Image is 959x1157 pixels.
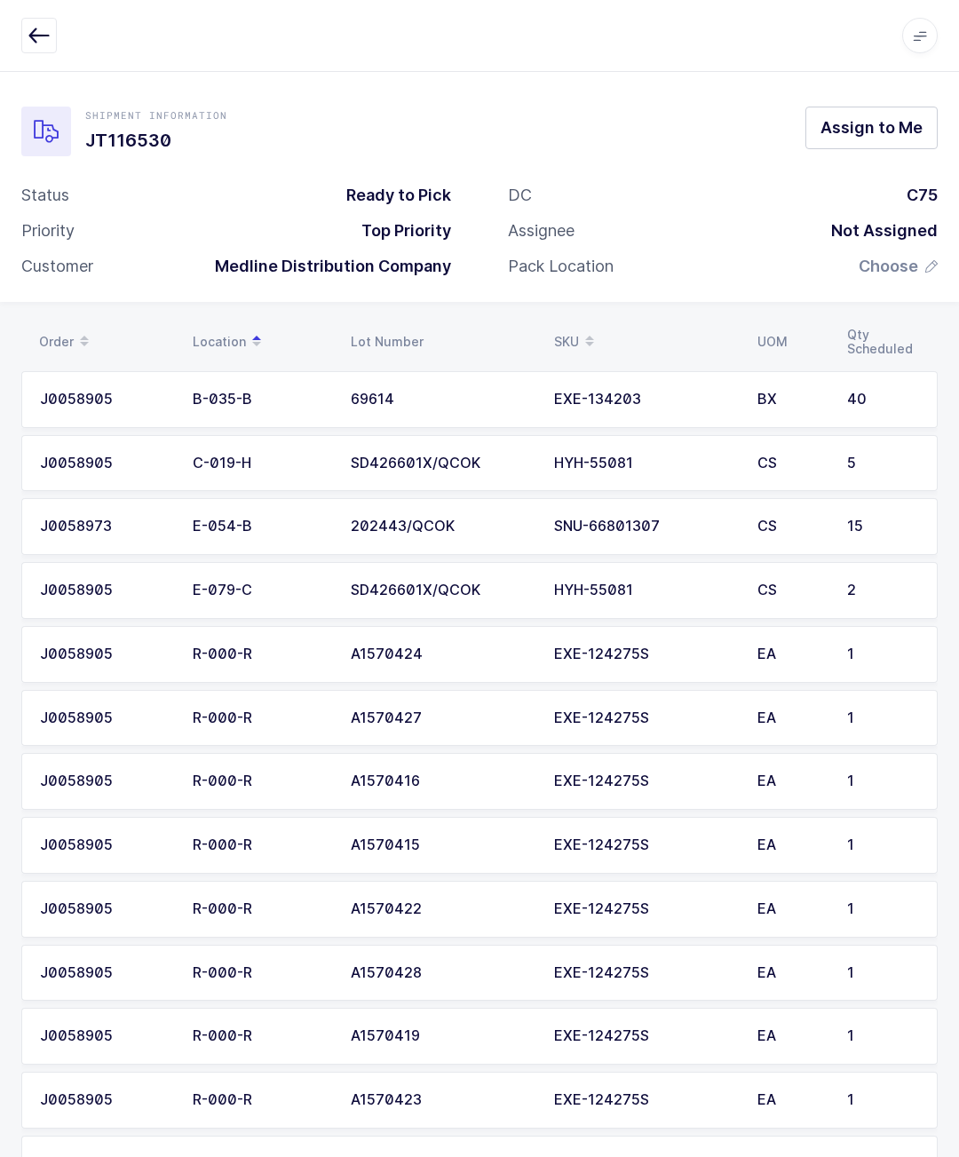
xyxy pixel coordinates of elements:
[40,773,171,789] div: J0058905
[757,392,826,408] div: BX
[554,1028,736,1044] div: EXE-124275S
[193,582,329,598] div: E-079-C
[193,1028,329,1044] div: R-000-R
[820,116,923,139] span: Assign to Me
[40,1028,171,1044] div: J0058905
[40,646,171,662] div: J0058905
[757,582,826,598] div: CS
[40,901,171,917] div: J0058905
[351,456,533,472] div: SD426601X/QCOK
[907,186,938,204] span: C75
[757,519,826,535] div: CS
[85,126,227,155] h1: JT116530
[554,773,736,789] div: EXE-124275S
[40,456,171,472] div: J0058905
[351,773,533,789] div: A1570416
[554,456,736,472] div: HYH-55081
[40,582,171,598] div: J0058905
[39,327,171,357] div: Order
[193,1092,329,1108] div: R-000-R
[193,392,329,408] div: B-035-B
[40,392,171,408] div: J0058905
[351,837,533,853] div: A1570415
[193,773,329,789] div: R-000-R
[757,837,826,853] div: EA
[757,773,826,789] div: EA
[201,256,451,277] div: Medline Distribution Company
[554,327,736,357] div: SKU
[847,773,919,789] div: 1
[757,1092,826,1108] div: EA
[554,392,736,408] div: EXE-134203
[847,582,919,598] div: 2
[85,108,227,123] div: Shipment Information
[332,185,451,206] div: Ready to Pick
[193,519,329,535] div: E-054-B
[351,392,533,408] div: 69614
[193,837,329,853] div: R-000-R
[757,901,826,917] div: EA
[847,328,920,356] div: Qty Scheduled
[757,646,826,662] div: EA
[347,220,451,242] div: Top Priority
[757,710,826,726] div: EA
[554,710,736,726] div: EXE-124275S
[351,519,533,535] div: 202443/QCOK
[847,646,919,662] div: 1
[193,965,329,981] div: R-000-R
[554,1092,736,1108] div: EXE-124275S
[847,965,919,981] div: 1
[847,1092,919,1108] div: 1
[40,837,171,853] div: J0058905
[554,837,736,853] div: EXE-124275S
[847,519,919,535] div: 15
[21,220,75,242] div: Priority
[351,901,533,917] div: A1570422
[847,392,919,408] div: 40
[40,965,171,981] div: J0058905
[193,901,329,917] div: R-000-R
[847,710,919,726] div: 1
[40,519,171,535] div: J0058973
[351,582,533,598] div: SD426601X/QCOK
[847,1028,919,1044] div: 1
[847,837,919,853] div: 1
[847,456,919,472] div: 5
[508,220,575,242] div: Assignee
[351,710,533,726] div: A1570427
[847,901,919,917] div: 1
[351,1092,533,1108] div: A1570423
[508,256,614,277] div: Pack Location
[21,185,69,206] div: Status
[351,1028,533,1044] div: A1570419
[193,646,329,662] div: R-000-R
[554,965,736,981] div: EXE-124275S
[351,646,533,662] div: A1570424
[757,1028,826,1044] div: EA
[40,1092,171,1108] div: J0058905
[351,965,533,981] div: A1570428
[859,256,938,277] button: Choose
[859,256,918,277] span: Choose
[554,901,736,917] div: EXE-124275S
[508,185,532,206] div: DC
[817,220,938,242] div: Not Assigned
[193,456,329,472] div: C-019-H
[757,456,826,472] div: CS
[21,256,93,277] div: Customer
[351,335,533,349] div: Lot Number
[554,519,736,535] div: SNU-66801307
[757,335,826,349] div: UOM
[554,582,736,598] div: HYH-55081
[193,327,329,357] div: Location
[193,710,329,726] div: R-000-R
[40,710,171,726] div: J0058905
[757,965,826,981] div: EA
[554,646,736,662] div: EXE-124275S
[805,107,938,149] button: Assign to Me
